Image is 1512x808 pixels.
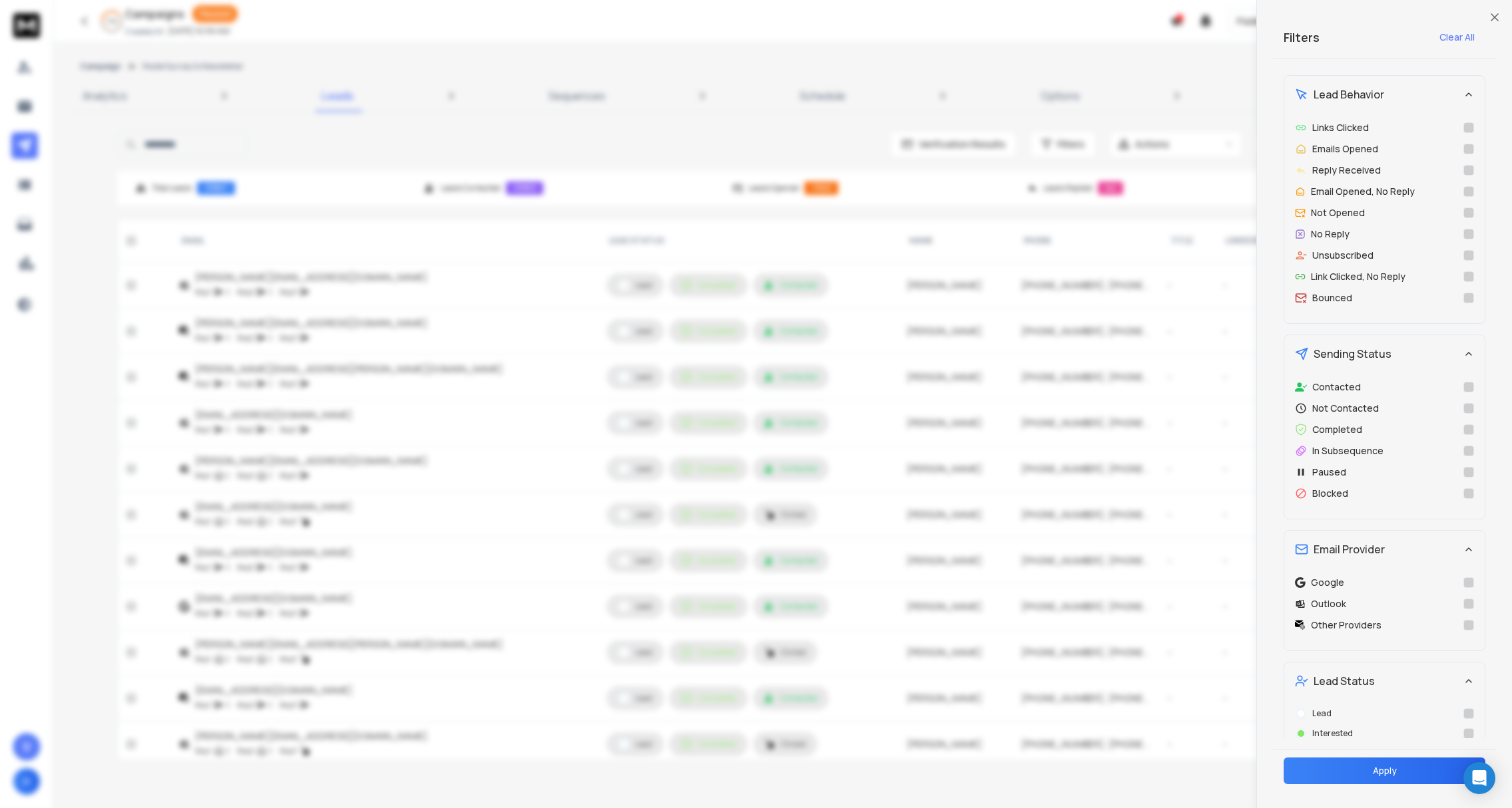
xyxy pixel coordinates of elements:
[1312,249,1374,262] p: Unsubscribed
[1284,372,1485,519] div: Sending Status
[1312,728,1353,739] p: Interested
[1284,757,1485,784] button: Apply
[1312,142,1378,156] p: Emails Opened
[1311,618,1382,632] p: Other Providers
[1312,423,1362,436] p: Completed
[1312,164,1381,177] p: Reply Received
[1284,113,1485,323] div: Lead Behavior
[1429,24,1485,51] button: Clear All
[1284,568,1485,650] div: Email Provider
[1314,86,1384,102] span: Lead Behavior
[1312,291,1352,305] p: Bounced
[1311,270,1405,283] p: Link Clicked, No Reply
[1311,206,1365,219] p: Not Opened
[1314,541,1385,557] span: Email Provider
[1311,227,1350,241] p: No Reply
[1312,708,1332,719] p: Lead
[1463,762,1495,794] div: Open Intercom Messenger
[1312,487,1348,500] p: Blocked
[1312,402,1379,415] p: Not Contacted
[1284,335,1485,372] button: Sending Status
[1312,380,1361,394] p: Contacted
[1314,673,1375,689] span: Lead Status
[1284,76,1485,113] button: Lead Behavior
[1311,597,1346,610] p: Outlook
[1284,531,1485,568] button: Email Provider
[1312,444,1384,458] p: In Subsequence
[1284,28,1320,47] h2: Filters
[1311,576,1344,589] p: Google
[1312,466,1346,479] p: Paused
[1314,346,1391,362] span: Sending Status
[1311,185,1415,198] p: Email Opened, No Reply
[1312,121,1369,134] p: Links Clicked
[1284,662,1485,700] button: Lead Status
